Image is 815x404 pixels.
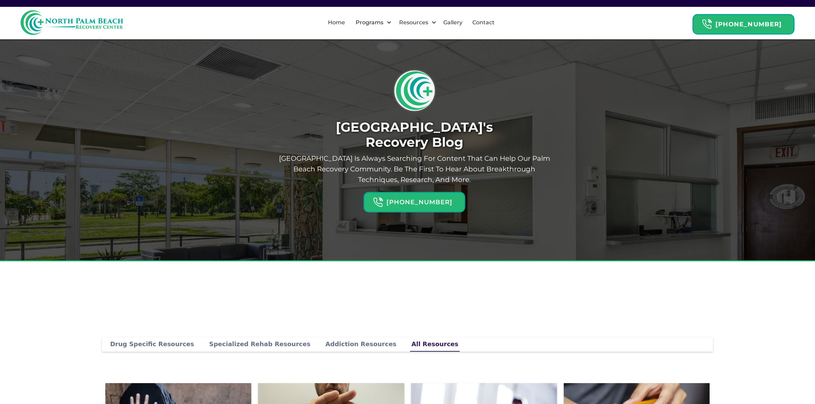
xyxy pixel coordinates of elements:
[692,11,794,35] a: Header Calendar Icons[PHONE_NUMBER]
[326,340,396,348] div: Addiction Resources
[702,19,712,29] img: Header Calendar Icons
[411,340,458,348] div: All Resources
[439,12,467,34] a: Gallery
[397,18,430,27] div: Resources
[350,12,393,34] div: Programs
[383,197,456,207] h6: [PHONE_NUMBER]
[324,12,349,34] a: Home
[393,12,438,34] div: Resources
[272,153,557,185] p: [GEOGRAPHIC_DATA] is always searching for content that can help our Palm Beach recovery community...
[468,12,499,34] a: Contact
[373,197,383,208] img: Header Calendar Icons
[715,21,782,28] strong: [PHONE_NUMBER]
[272,120,557,150] h1: [GEOGRAPHIC_DATA]'s Recovery Blog
[209,340,310,348] div: Specialized Rehab Resources
[364,188,465,212] a: Header Calendar Icons[PHONE_NUMBER]
[110,340,194,348] div: Drug Specific Resources
[354,18,385,27] div: Programs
